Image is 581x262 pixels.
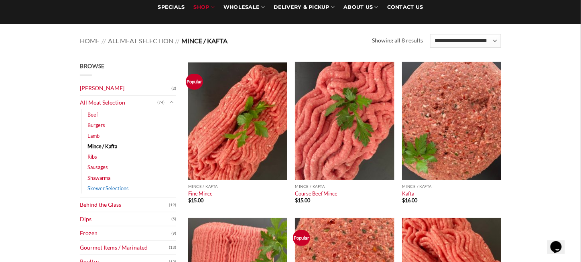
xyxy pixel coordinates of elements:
a: Kafta [402,190,414,197]
a: Burgers [87,120,105,130]
a: Frozen [80,226,171,240]
select: Shop order [430,34,501,48]
bdi: 15.00 [188,197,203,204]
span: $ [188,197,191,204]
a: Lamb [87,131,100,141]
iframe: chat widget [547,230,573,254]
span: // [175,37,180,44]
a: All Meat Selection [108,37,173,44]
bdi: 15.00 [295,197,310,204]
img: Course Beef Mince [295,62,394,180]
span: Mince / Kafta [181,37,228,44]
p: Showing all 8 results [372,36,423,45]
span: $ [402,197,405,204]
a: Ribs [87,151,97,162]
a: Dips [80,212,171,226]
a: Skewer Selections [87,183,129,193]
a: Sausages [87,162,108,172]
a: Behind the Glass [80,198,169,212]
span: // [102,37,106,44]
span: (13) [169,242,176,254]
span: (2) [171,83,176,95]
img: Beef Mince [188,62,287,180]
span: (74) [157,97,165,109]
a: Home [80,37,100,44]
img: Kafta [402,62,501,180]
a: Mince / Kafta [87,141,117,151]
span: $ [295,197,298,204]
a: Course Beef Mince [295,190,337,197]
a: All Meat Selection [80,96,157,110]
span: Browse [80,62,105,69]
p: Mince / Kafta [188,184,287,189]
span: (9) [171,228,176,240]
a: Shawarma [87,173,110,183]
span: (5) [171,213,176,225]
bdi: 16.00 [402,197,417,204]
p: Mince / Kafta [402,184,501,189]
a: Fine Mince [188,190,213,197]
a: Beef [87,109,98,120]
a: [PERSON_NAME] [80,81,171,95]
span: (19) [169,199,176,211]
a: Gourmet Items / Marinated [80,241,169,255]
button: Toggle [167,98,176,107]
p: Mince / Kafta [295,184,394,189]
